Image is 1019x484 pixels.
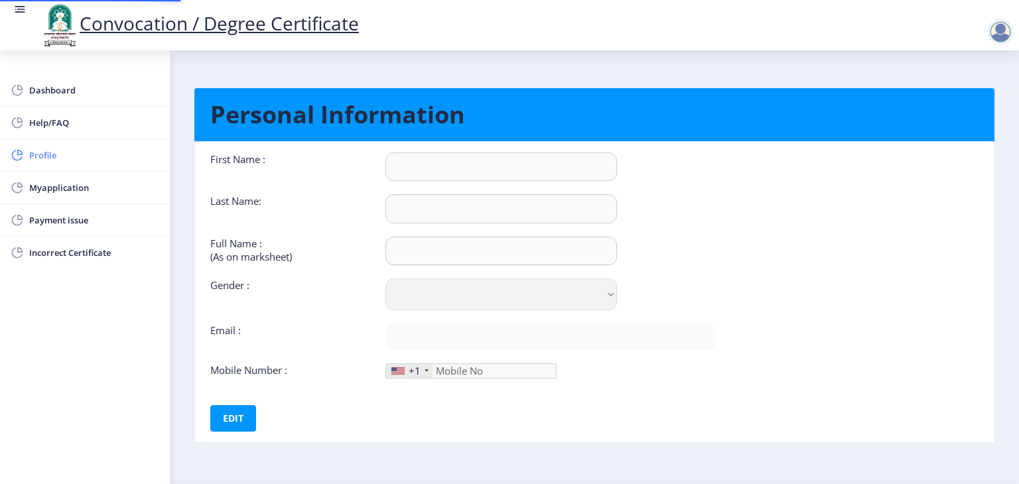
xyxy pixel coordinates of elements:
[200,278,375,310] div: Gender :
[29,82,159,98] span: Dashboard
[200,363,375,379] div: Mobile Number :
[409,364,421,377] div: +1
[200,237,375,265] div: Full Name : (As on marksheet)
[200,194,375,223] div: Last Name:
[40,3,80,48] img: logo
[386,364,433,378] div: United States: +1
[200,152,375,181] div: First Name :
[29,180,159,196] span: Myapplication
[200,324,375,350] div: Email :
[385,363,557,379] input: Mobile No
[210,405,256,432] button: Edit
[29,115,159,131] span: Help/FAQ
[210,99,979,131] h1: Personal Information
[40,11,359,36] a: Convocation / Degree Certificate
[29,147,159,163] span: Profile
[29,245,159,261] span: Incorrect Certificate
[29,212,159,228] span: Payment issue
